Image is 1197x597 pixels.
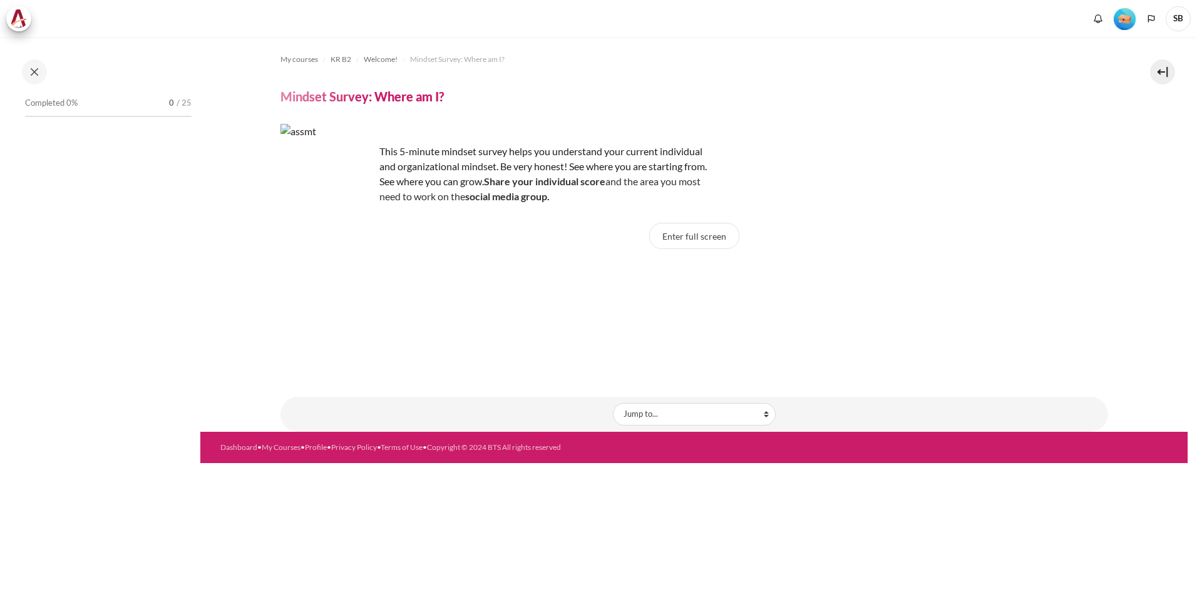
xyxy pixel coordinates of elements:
[1166,6,1191,31] span: SB
[364,52,398,67] a: Welcome!
[10,9,28,28] img: Architeck
[1142,9,1161,28] button: Languages
[381,442,423,452] a: Terms of Use
[262,442,301,452] a: My Courses
[600,262,788,355] iframe: Mindset Survey: Where am I?
[484,175,605,187] strong: Share your individual score
[465,190,550,202] strong: social media group.
[169,97,174,110] span: 0
[364,54,398,65] span: Welcome!
[1114,8,1136,30] img: Level #1
[280,49,1108,69] nav: Navigation bar
[1109,7,1141,30] a: Level #1
[280,54,318,65] span: My courses
[6,6,38,31] a: Architeck Architeck
[331,52,351,67] a: KR B2
[280,88,444,105] h4: Mindset Survey: Where am I?
[220,442,257,452] a: Dashboard
[443,190,550,202] span: n the
[220,442,748,453] div: • • • • •
[1166,6,1191,31] a: User menu
[331,442,377,452] a: Privacy Policy
[410,52,505,67] a: Mindset Survey: Where am I?
[427,442,561,452] a: Copyright © 2024 BTS All rights reserved
[200,37,1188,432] section: Content
[280,124,374,218] img: assmt
[280,52,318,67] a: My courses
[1089,9,1107,28] div: Show notification window with no new notifications
[177,97,192,110] span: / 25
[1114,7,1136,30] div: Level #1
[331,54,351,65] span: KR B2
[305,442,327,452] a: Profile
[280,144,719,204] p: This 5-minute mindset survey helps you understand your current individual and organizational mind...
[379,175,701,202] span: and the area you most need to work o
[649,223,739,249] button: Enter full screen
[25,97,78,110] span: Completed 0%
[410,54,505,65] span: Mindset Survey: Where am I?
